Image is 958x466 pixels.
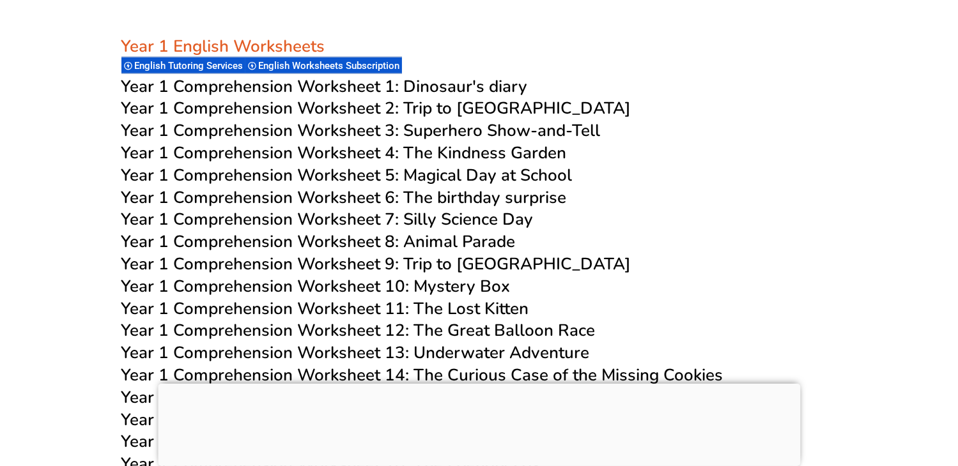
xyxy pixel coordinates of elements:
[121,319,596,342] a: Year 1 Comprehension Worksheet 12: The Great Balloon Race
[121,164,573,186] a: Year 1 Comprehension Worksheet 5: Magical Day at School
[121,97,631,119] a: Year 1 Comprehension Worksheet 2: Trip to [GEOGRAPHIC_DATA]
[121,342,590,364] a: Year 1 Comprehension Worksheet 13: Underwater Adventure
[121,208,534,230] a: Year 1 Comprehension Worksheet 7: Silly Science Day
[121,57,245,74] div: English Tutoring Services
[121,430,635,453] a: Year 1 Comprehension Worksheet 17: The Time-Travelling Toy Box
[259,60,404,71] span: English Worksheets Subscription
[121,275,511,297] a: Year 1 Comprehension Worksheet 10: Mystery Box
[121,186,567,209] a: Year 1 Comprehension Worksheet 6: The birthday surprise
[121,119,601,142] a: Year 1 Comprehension Worksheet 3: Superhero Show-and-Tell
[121,253,631,275] a: Year 1 Comprehension Worksheet 9: Trip to [GEOGRAPHIC_DATA]
[121,409,555,431] a: Year 1 Comprehension Worksheet 16: The Giant Sneezes
[121,230,516,253] a: Year 1 Comprehension Worksheet 8: Animal Parade
[745,322,958,466] iframe: Chat Widget
[121,75,528,98] a: Year 1 Comprehension Worksheet 1: Dinosaur's diary
[245,57,402,74] div: English Worksheets Subscription
[121,364,723,386] a: Year 1 Comprehension Worksheet 14: The Curious Case of the Missing Cookies
[135,60,247,71] span: English Tutoring Services
[121,36,837,57] h3: Year 1 English Worksheets
[158,384,800,463] iframe: Advertisement
[121,142,567,164] a: Year 1 Comprehension Worksheet 4: The Kindness Garden
[121,297,529,320] a: Year 1 Comprehension Worksheet 11: The Lost Kitten
[121,386,576,409] a: Year 1 Comprehension Worksheet 15: The Music of Dreams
